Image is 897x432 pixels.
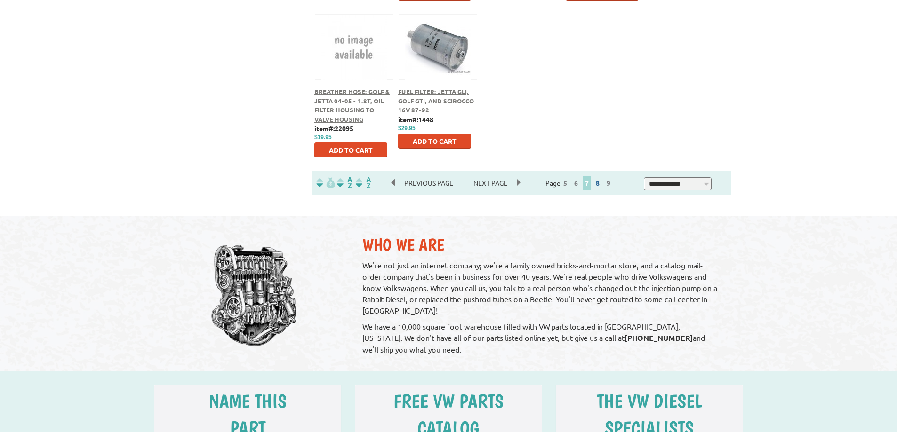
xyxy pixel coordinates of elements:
span: Add to Cart [413,137,457,145]
button: Add to Cart [314,142,387,157]
span: $29.95 [398,125,416,132]
u: 1448 [418,115,433,124]
a: 6 [572,179,580,187]
h2: Who We Are [362,235,721,255]
b: item#: [398,115,433,124]
img: Sort by Sales Rank [354,177,373,188]
a: Next Page [464,179,517,187]
a: Fuel Filter: Jetta GLI, Golf GTI, and Scirocco 16V 87-92 [398,87,474,114]
u: 22095 [335,124,353,133]
p: We're not just an internet company; we're a family owned bricks-and-mortar store, and a catalog m... [362,259,721,316]
div: Page [530,175,629,190]
button: Add to Cart [398,134,471,149]
a: 9 [604,179,613,187]
span: 7 [583,176,591,190]
h5: free vw parts [367,390,531,412]
h5: The VW Diesel [567,390,731,412]
span: Previous Page [395,176,463,190]
strong: [PHONE_NUMBER] [625,333,693,343]
h5: Name this [166,390,330,412]
a: 8 [593,179,602,187]
p: We have a 10,000 square foot warehouse filled with VW parts located in [GEOGRAPHIC_DATA], [US_STA... [362,321,721,355]
b: item#: [314,124,353,133]
a: Previous Page [392,179,464,187]
span: $19.95 [314,134,332,141]
span: Add to Cart [329,146,373,154]
a: Breather Hose: Golf & Jetta 04-05 - 1.8T, Oil Filter Housing to Valve Housing [314,87,390,123]
span: Next Page [464,176,517,190]
img: filterpricelow.svg [316,177,335,188]
img: Sort by Headline [335,177,354,188]
a: 5 [561,179,569,187]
